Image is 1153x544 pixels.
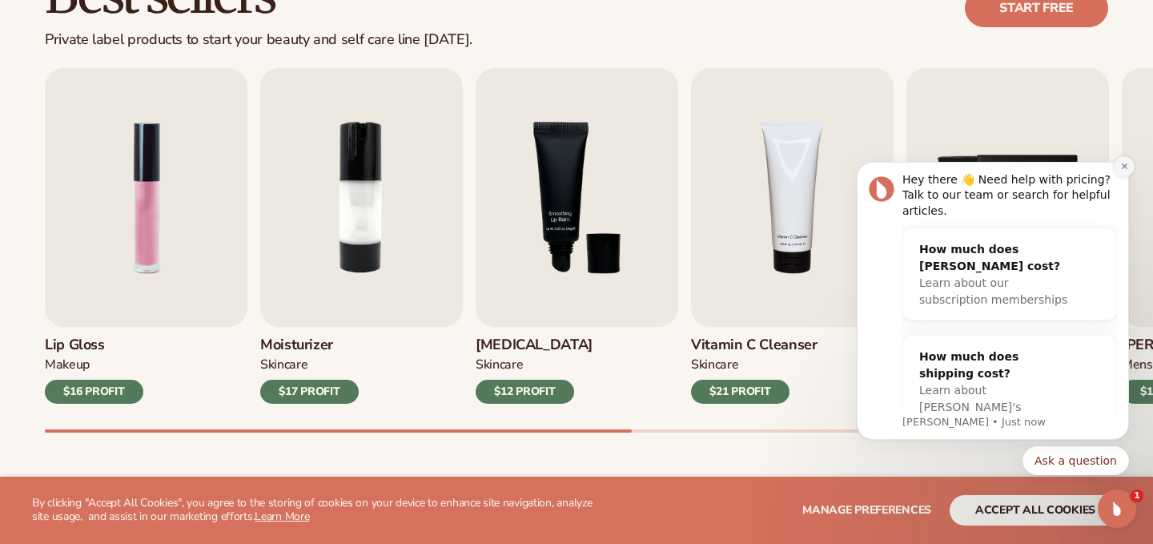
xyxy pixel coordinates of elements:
[950,495,1121,526] button: accept all cookies
[32,497,602,524] p: By clicking "Accept All Cookies", you agree to the storing of cookies on your device to enhance s...
[260,357,307,373] div: SKINCARE
[833,148,1153,485] iframe: Intercom notifications message
[476,68,678,404] a: 3 / 9
[260,68,463,404] a: 2 / 9
[45,380,143,404] div: $16 PROFIT
[691,68,894,404] a: 4 / 9
[476,357,523,373] div: SKINCARE
[45,357,90,373] div: MAKEUP
[476,336,593,354] h3: [MEDICAL_DATA]
[260,380,359,404] div: $17 PROFIT
[906,68,1109,404] a: 5 / 9
[45,336,143,354] h3: Lip Gloss
[802,495,931,526] button: Manage preferences
[476,380,574,404] div: $12 PROFIT
[45,68,247,404] a: 1 / 9
[691,357,738,373] div: Skincare
[691,336,818,354] h3: Vitamin C Cleanser
[1098,490,1136,528] iframe: Intercom live chat
[802,502,931,518] span: Manage preferences
[255,509,309,524] a: Learn More
[45,31,472,49] div: Private label products to start your beauty and self care line [DATE].
[691,380,789,404] div: $21 PROFIT
[1131,490,1143,502] span: 1
[260,336,359,354] h3: Moisturizer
